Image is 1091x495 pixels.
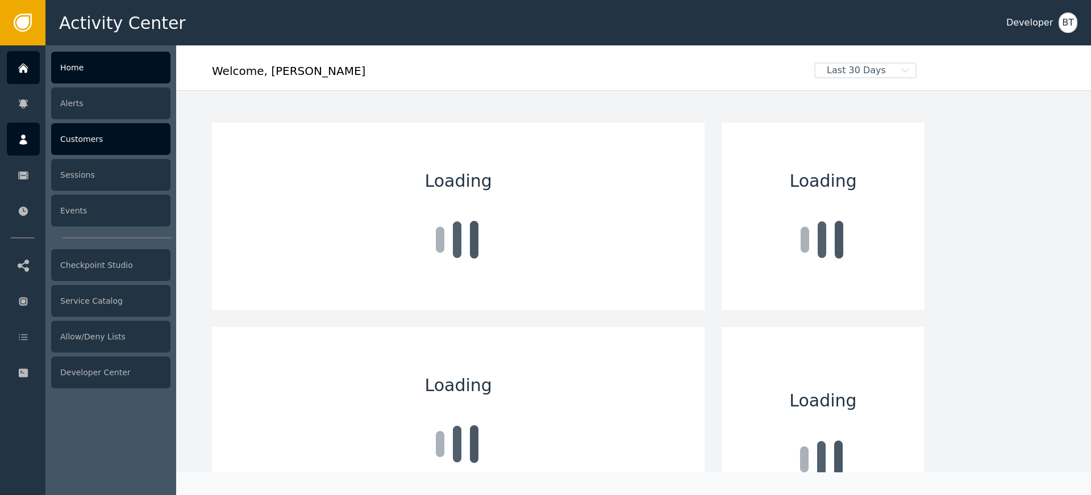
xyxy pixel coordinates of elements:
[7,51,170,84] a: Home
[7,87,170,120] a: Alerts
[806,62,925,78] button: Last 30 Days
[51,195,170,226] div: Events
[815,64,897,77] span: Last 30 Days
[51,123,170,155] div: Customers
[51,249,170,281] div: Checkpoint Studio
[7,284,170,317] a: Service Catalog
[51,87,170,119] div: Alerts
[51,285,170,317] div: Service Catalog
[7,320,170,353] a: Allow/Deny Lists
[59,10,186,36] span: Activity Center
[51,52,170,83] div: Home
[1006,16,1053,30] div: Developer
[7,158,170,191] a: Sessions
[789,388,856,413] span: Loading
[51,356,170,388] div: Developer Center
[7,194,170,227] a: Events
[425,372,492,398] span: Loading
[1059,12,1077,33] button: BT
[7,123,170,156] a: Customers
[7,249,170,282] a: Checkpoint Studio
[7,356,170,389] a: Developer Center
[790,168,857,194] span: Loading
[425,168,492,194] span: Loading
[51,159,170,191] div: Sessions
[212,62,806,87] div: Welcome , [PERSON_NAME]
[51,321,170,353] div: Allow/Deny Lists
